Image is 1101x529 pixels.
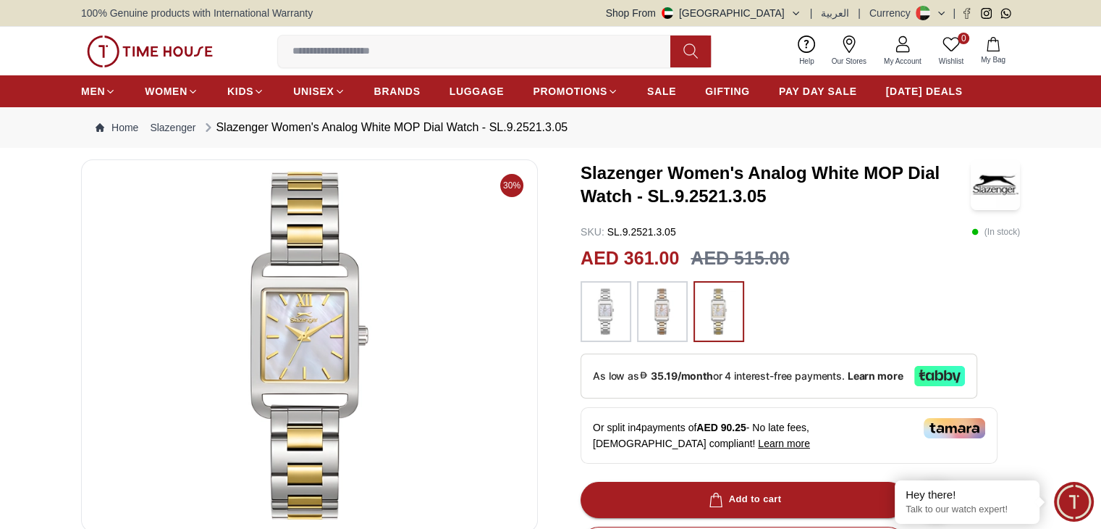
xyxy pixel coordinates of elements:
[706,491,782,508] div: Add to cart
[810,6,813,20] span: |
[581,226,604,238] span: SKU :
[581,482,906,518] button: Add to cart
[606,6,801,20] button: Shop From[GEOGRAPHIC_DATA]
[961,8,972,19] a: Facebook
[533,78,618,104] a: PROMOTIONS
[924,418,985,438] img: Tamara
[96,120,138,135] a: Home
[588,288,624,335] img: ...
[823,33,875,70] a: Our Stores
[93,172,526,520] img: Slazenger Women's Analog White MOP Dial Watch - SL.9.2521.3.01
[293,78,345,104] a: UNISEX
[581,162,971,208] h3: Slazenger Women's Analog White MOP Dial Watch - SL.9.2521.3.05
[869,6,916,20] div: Currency
[958,33,969,44] span: 0
[647,78,676,104] a: SALE
[981,8,992,19] a: Instagram
[705,84,750,99] span: GIFTING
[705,78,750,104] a: GIFTING
[81,78,116,104] a: MEN
[972,34,1014,68] button: My Bag
[201,119,568,136] div: Slazenger Women's Analog White MOP Dial Watch - SL.9.2521.3.05
[150,120,195,135] a: Slazenger
[293,84,334,99] span: UNISEX
[374,84,421,99] span: BRANDS
[975,54,1011,65] span: My Bag
[971,225,1020,239] p: ( In stock )
[858,6,861,20] span: |
[790,33,823,70] a: Help
[886,84,963,99] span: [DATE] DEALS
[647,84,676,99] span: SALE
[933,56,969,67] span: Wishlist
[450,78,505,104] a: LUGGAGE
[906,504,1029,516] p: Talk to our watch expert!
[81,6,313,20] span: 100% Genuine products with International Warranty
[779,78,857,104] a: PAY DAY SALE
[826,56,872,67] span: Our Stores
[81,107,1020,148] nav: Breadcrumb
[81,84,105,99] span: MEN
[500,174,523,197] span: 30%
[581,225,676,239] p: SL.9.2521.3.05
[886,78,963,104] a: [DATE] DEALS
[821,6,849,20] button: العربية
[227,84,253,99] span: KIDS
[953,6,956,20] span: |
[374,78,421,104] a: BRANDS
[533,84,607,99] span: PROMOTIONS
[581,407,997,464] div: Or split in 4 payments of - No late fees, [DEMOGRAPHIC_DATA] compliant!
[145,78,198,104] a: WOMEN
[971,159,1020,210] img: Slazenger Women's Analog White MOP Dial Watch - SL.9.2521.3.05
[691,245,789,272] h3: AED 515.00
[906,488,1029,502] div: Hey there!
[758,438,810,449] span: Learn more
[581,245,679,272] h2: AED 361.00
[1000,8,1011,19] a: Whatsapp
[878,56,927,67] span: My Account
[145,84,187,99] span: WOMEN
[701,288,737,335] img: ...
[1054,482,1094,522] div: Chat Widget
[644,288,680,335] img: ...
[696,422,746,433] span: AED 90.25
[87,36,213,67] img: ...
[793,56,820,67] span: Help
[450,84,505,99] span: LUGGAGE
[662,7,673,19] img: United Arab Emirates
[930,33,972,70] a: 0Wishlist
[227,78,264,104] a: KIDS
[779,84,857,99] span: PAY DAY SALE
